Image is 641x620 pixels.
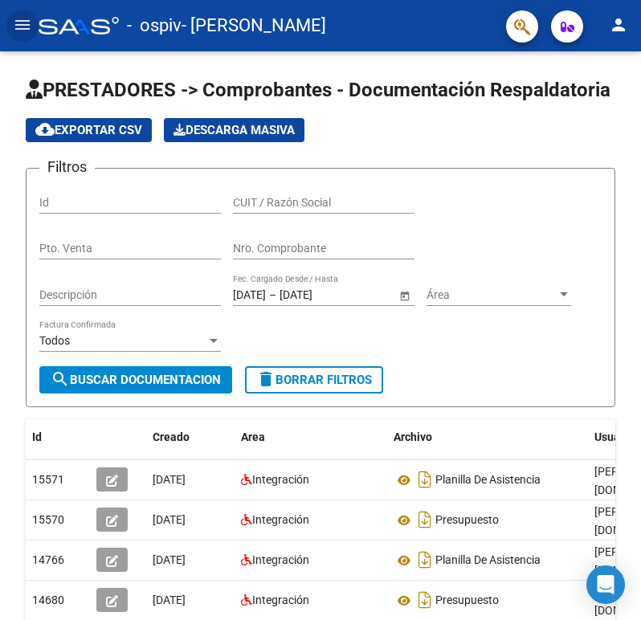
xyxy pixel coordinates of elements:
[182,8,326,43] span: - [PERSON_NAME]
[35,120,55,139] mat-icon: cloud_download
[153,473,186,486] span: [DATE]
[39,366,232,394] button: Buscar Documentacion
[164,118,304,142] button: Descarga Masiva
[414,467,435,492] i: Descargar documento
[32,513,64,526] span: 15570
[39,156,95,178] h3: Filtros
[39,334,70,347] span: Todos
[609,15,628,35] mat-icon: person
[13,15,32,35] mat-icon: menu
[256,373,372,387] span: Borrar Filtros
[233,288,266,302] input: Start date
[280,288,358,302] input: End date
[414,587,435,613] i: Descargar documento
[252,553,309,566] span: Integración
[153,430,190,443] span: Creado
[241,430,265,443] span: Area
[32,473,64,486] span: 15571
[252,513,309,526] span: Integración
[153,593,186,606] span: [DATE]
[435,514,499,527] span: Presupuesto
[414,547,435,573] i: Descargar documento
[51,369,70,389] mat-icon: search
[586,565,625,604] div: Open Intercom Messenger
[396,287,413,304] button: Open calendar
[51,373,221,387] span: Buscar Documentacion
[26,118,152,142] button: Exportar CSV
[414,507,435,532] i: Descargar documento
[387,420,588,455] datatable-header-cell: Archivo
[435,594,499,607] span: Presupuesto
[245,366,383,394] button: Borrar Filtros
[252,473,309,486] span: Integración
[235,420,387,455] datatable-header-cell: Area
[269,288,276,302] span: –
[164,118,304,142] app-download-masive: Descarga masiva de comprobantes (adjuntos)
[32,553,64,566] span: 14766
[32,430,42,443] span: Id
[435,474,541,487] span: Planilla De Asistencia
[435,554,541,567] span: Planilla De Asistencia
[256,369,276,389] mat-icon: delete
[594,430,634,443] span: Usuario
[26,79,610,101] span: PRESTADORES -> Comprobantes - Documentación Respaldatoria
[153,513,186,526] span: [DATE]
[127,8,182,43] span: - ospiv
[427,288,557,302] span: Área
[35,123,142,137] span: Exportar CSV
[32,593,64,606] span: 14680
[252,593,309,606] span: Integración
[146,420,235,455] datatable-header-cell: Creado
[174,123,295,137] span: Descarga Masiva
[394,430,432,443] span: Archivo
[26,420,90,455] datatable-header-cell: Id
[153,553,186,566] span: [DATE]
